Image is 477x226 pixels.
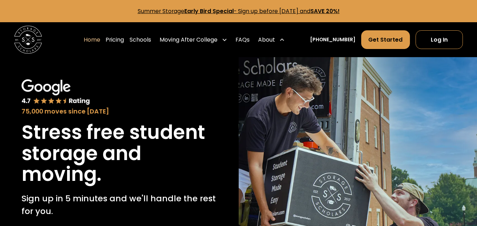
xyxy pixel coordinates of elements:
img: Google 4.7 star rating [22,79,90,105]
h1: Stress free student storage and moving. [22,122,217,185]
div: Moving After College [160,36,217,44]
p: Sign up in 5 minutes and we'll handle the rest for you. [22,192,217,217]
div: About [258,36,275,44]
a: Log In [416,30,463,49]
strong: Early Bird Special [184,7,234,15]
div: 75,000 moves since [DATE] [22,107,217,116]
a: Get Started [361,30,410,49]
strong: SAVE 20%! [310,7,340,15]
a: [PHONE_NUMBER] [310,36,356,43]
a: Home [84,30,100,49]
img: Storage Scholars main logo [14,26,42,54]
div: About [255,30,287,49]
a: Summer StorageEarly Bird Special- Sign up before [DATE] andSAVE 20%! [138,7,340,15]
a: Schools [130,30,151,49]
div: Moving After College [157,30,230,49]
a: FAQs [235,30,250,49]
a: Pricing [106,30,124,49]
